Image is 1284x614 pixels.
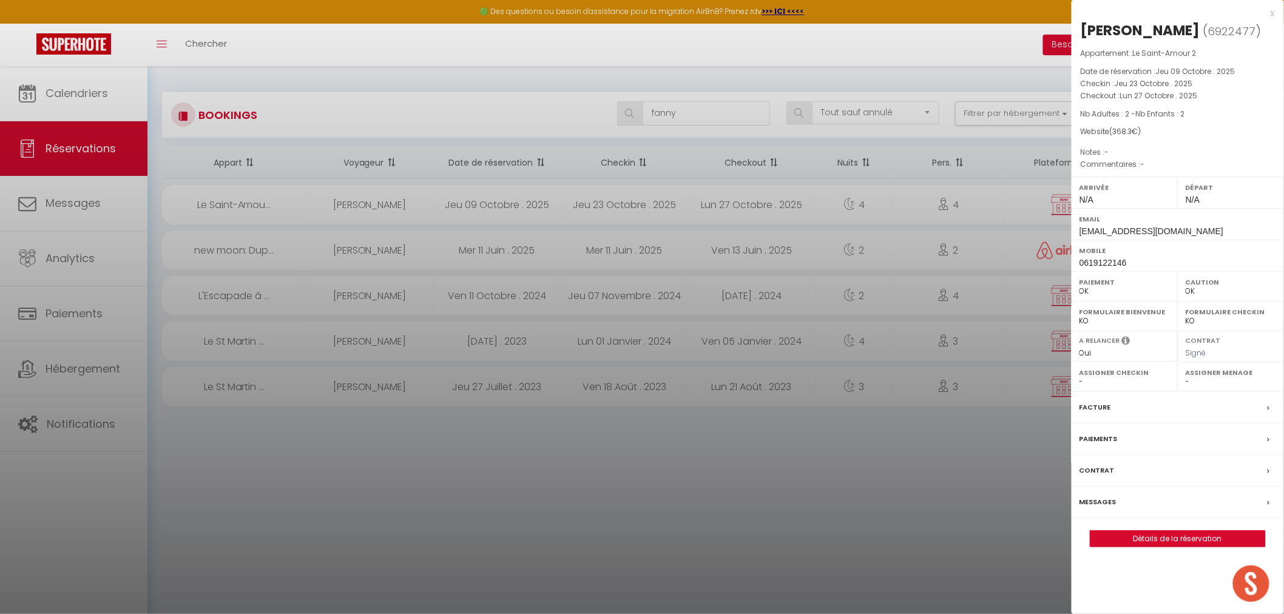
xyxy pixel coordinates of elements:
label: Arrivée [1080,181,1170,194]
label: Départ [1186,181,1276,194]
p: Appartement : [1081,47,1275,59]
p: Checkout : [1081,90,1275,102]
span: - [1105,147,1109,157]
span: Le Saint-Amour 2 [1133,48,1197,58]
p: Checkin : [1081,78,1275,90]
button: Détails de la réservation [1090,530,1266,547]
span: N/A [1186,195,1200,204]
label: Messages [1080,496,1117,508]
span: ( ) [1203,22,1262,39]
label: Paiements [1080,433,1118,445]
label: Formulaire Checkin [1186,306,1276,318]
span: - [1141,159,1145,169]
label: Mobile [1080,245,1276,257]
span: 6922477 [1208,24,1256,39]
span: Jeu 23 Octobre . 2025 [1115,78,1193,89]
i: Sélectionner OUI si vous souhaiter envoyer les séquences de messages post-checkout [1122,336,1130,349]
label: Caution [1186,276,1276,288]
label: Facture [1080,401,1111,414]
span: [EMAIL_ADDRESS][DOMAIN_NAME] [1080,226,1223,236]
span: Signé [1186,348,1206,358]
span: 368.3 [1113,126,1132,137]
span: Nb Enfants : 2 [1136,109,1185,119]
label: Paiement [1080,276,1170,288]
span: ( €) [1110,126,1141,137]
label: A relancer [1080,336,1120,346]
span: 0619122146 [1080,258,1127,268]
label: Assigner Checkin [1080,366,1170,379]
label: Contrat [1186,336,1221,343]
a: Détails de la réservation [1090,531,1265,547]
p: Notes : [1081,146,1275,158]
label: Formulaire Bienvenue [1080,306,1170,318]
p: Date de réservation : [1081,66,1275,78]
p: Commentaires : [1081,158,1275,170]
div: Website [1081,126,1275,138]
span: Jeu 09 Octobre . 2025 [1156,66,1235,76]
span: N/A [1080,195,1093,204]
span: Nb Adultes : 2 - [1081,109,1185,119]
label: Email [1080,213,1276,225]
label: Contrat [1080,464,1115,477]
div: Ouvrir le chat [1233,565,1269,602]
span: Lun 27 Octobre . 2025 [1120,90,1198,101]
div: [PERSON_NAME] [1081,21,1200,40]
div: x [1072,6,1275,21]
label: Assigner Menage [1186,366,1276,379]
